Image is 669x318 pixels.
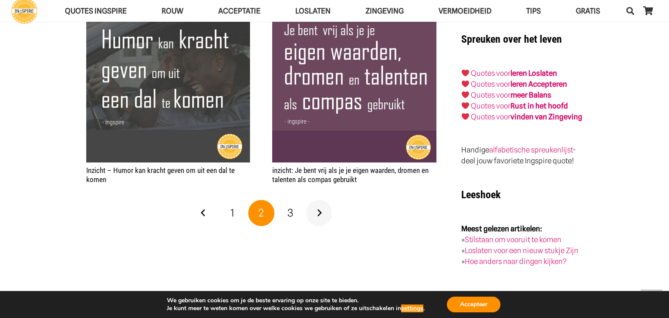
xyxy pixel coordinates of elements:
a: Terug naar top [641,290,662,311]
a: Loslaten voor een nieuw stukje Zijn [465,246,578,255]
a: Quotes voorRust in het hoofd [471,101,568,110]
span: Acceptatie [218,7,260,15]
span: TIPS [526,7,541,15]
button: settings [401,304,423,312]
a: Hoe anders naar dingen kijken? [465,257,567,266]
a: leren Accepteren [510,80,567,88]
a: inzicht: Je bent vrij als je je eigen waarden, dromen en talenten als compas gebruikt [272,166,429,183]
strong: Meest gelezen artikelen: [461,224,542,233]
img: ❤ [462,80,469,88]
a: Quotes voorvinden van Zingeving [471,112,582,121]
span: 1 [230,206,234,219]
img: ❤ [462,91,469,98]
strong: Spreuken over het leven [461,33,562,45]
span: GRATIS [576,7,600,15]
p: We gebruiken cookies om je de beste ervaring op onze site te bieden. [167,297,425,304]
strong: vinden van Zingeving [510,112,582,121]
span: ROUW [162,7,183,15]
button: Accepteer [447,297,500,312]
a: Pagina 3 [277,200,303,226]
p: Handige - deel jouw favoriete Ingspire quote! [461,145,583,166]
a: alfabetische spreukenlijst [489,145,573,154]
a: Inzicht – Humor kan kracht geven om uit een dal te komen [86,166,235,183]
span: Pagina 2 [248,200,274,226]
strong: Rust in het hoofd [510,101,568,110]
span: QUOTES INGSPIRE [65,7,127,15]
span: VERMOEIDHEID [439,7,491,15]
a: Quotes voor [471,80,510,88]
a: leren Loslaten [510,69,557,78]
span: 3 [287,206,293,219]
a: Quotes voormeer Balans [471,91,551,99]
strong: Leeshoek [461,189,500,201]
img: ❤ [462,113,469,120]
strong: meer Balans [510,91,551,99]
a: Pagina 1 [220,200,246,226]
img: ❤ [462,69,469,77]
p: Je kunt meer te weten komen over welke cookies we gebruiken of ze uitschakelen in . [167,304,425,312]
p: » » » [461,223,583,267]
a: Stilstaan om vooruit te komen [465,235,561,244]
span: Zingeving [365,7,404,15]
img: ❤ [462,102,469,109]
span: 2 [258,206,264,219]
a: Quotes voor [471,69,510,78]
span: Loslaten [295,7,331,15]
